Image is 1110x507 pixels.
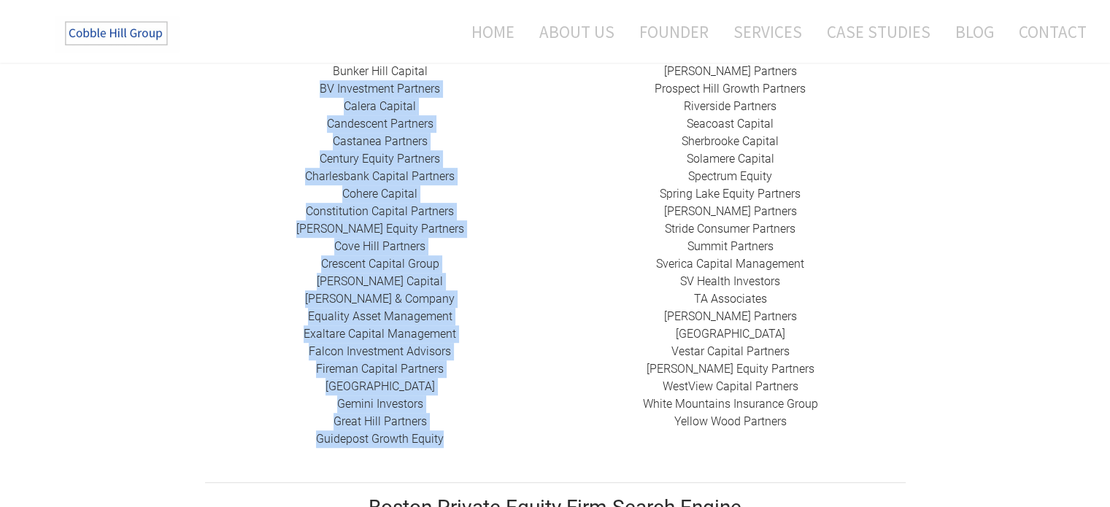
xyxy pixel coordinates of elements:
[687,117,774,131] a: Seacoast Capital
[305,292,455,306] a: [PERSON_NAME] & Company
[337,397,423,411] a: Gemini Investors
[55,15,180,52] img: The Cobble Hill Group LLC
[663,379,798,393] a: ​WestView Capital Partners
[665,222,795,236] a: Stride Consumer Partners
[656,257,804,271] a: Sverica Capital Management
[309,344,451,358] a: ​Falcon Investment Advisors
[664,204,797,218] a: [PERSON_NAME] Partners
[694,292,767,306] a: ​TA Associates
[664,309,797,323] a: [PERSON_NAME] Partners
[944,12,1005,51] a: Blog
[333,134,428,148] a: ​Castanea Partners
[334,414,427,428] a: Great Hill Partners​
[684,99,776,113] a: Riverside Partners
[320,82,440,96] a: BV Investment Partners
[316,432,444,446] a: Guidepost Growth Equity
[344,99,416,113] a: Calera Capital
[342,187,417,201] a: Cohere Capital
[664,64,797,78] a: ​[PERSON_NAME] Partners
[450,12,525,51] a: Home
[674,414,787,428] a: Yellow Wood Partners
[682,134,779,148] a: ​Sherbrooke Capital​
[660,187,801,201] a: Spring Lake Equity Partners
[671,344,790,358] a: ​Vestar Capital Partners
[333,64,428,78] a: ​Bunker Hill Capital
[647,362,814,376] a: [PERSON_NAME] Equity Partners
[325,379,435,393] a: ​[GEOGRAPHIC_DATA]
[688,169,772,183] a: Spectrum Equity
[1008,12,1087,51] a: Contact
[308,309,452,323] a: ​Equality Asset Management
[655,82,806,96] a: Prospect Hill Growth Partners
[722,12,813,51] a: Services
[305,169,455,183] a: Charlesbank Capital Partners
[321,257,439,271] a: ​Crescent Capital Group
[327,117,433,131] a: Candescent Partners
[296,222,464,236] a: ​[PERSON_NAME] Equity Partners
[676,327,785,341] a: ​[GEOGRAPHIC_DATA]
[816,12,941,51] a: Case Studies
[687,239,774,253] a: Summit Partners
[628,12,720,51] a: Founder
[528,12,625,51] a: About Us
[306,204,454,218] a: Constitution Capital Partners
[680,274,780,288] a: SV Health Investors
[317,274,443,288] a: [PERSON_NAME] Capital
[320,152,440,166] a: ​Century Equity Partners
[687,152,774,166] a: Solamere Capital
[316,362,444,376] a: Fireman Capital Partners
[304,327,456,341] a: ​Exaltare Capital Management
[643,397,818,411] a: White Mountains Insurance Group
[334,239,425,253] a: Cove Hill Partners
